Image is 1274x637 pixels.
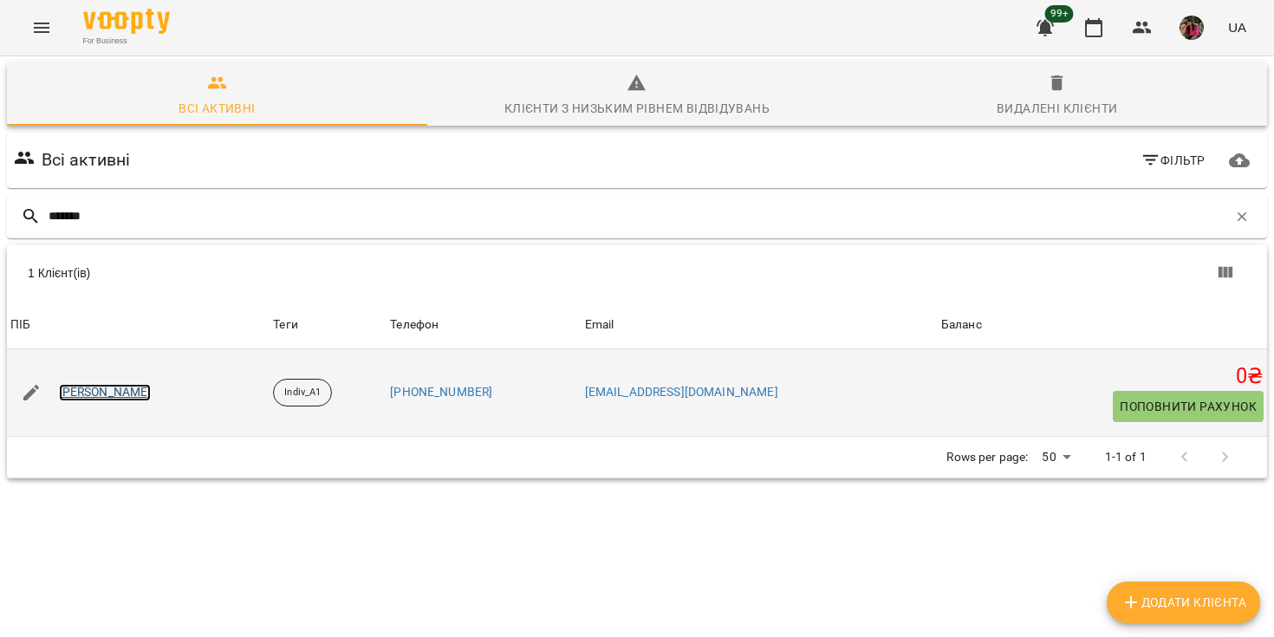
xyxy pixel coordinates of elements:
[1134,145,1212,176] button: Фільтр
[1205,252,1246,294] button: Показати колонки
[21,7,62,49] button: Menu
[941,315,982,335] div: Баланс
[1121,592,1246,613] span: Додати клієнта
[1221,11,1253,43] button: UA
[273,315,383,335] div: Теги
[941,315,982,335] div: Sort
[1045,5,1074,23] span: 99+
[585,315,934,335] span: Email
[284,386,321,400] p: Indiv_A1
[997,98,1117,119] div: Видалені клієнти
[390,315,439,335] div: Телефон
[1228,18,1246,36] span: UA
[1141,150,1206,171] span: Фільтр
[10,315,30,335] div: Sort
[585,315,614,335] div: Email
[10,315,30,335] div: ПІБ
[273,379,332,406] div: Indiv_A1
[941,315,1264,335] span: Баланс
[585,315,614,335] div: Sort
[10,315,266,335] span: ПІБ
[941,363,1264,390] h5: 0 ₴
[390,315,439,335] div: Sort
[83,36,170,47] span: For Business
[59,384,152,401] a: [PERSON_NAME]
[1113,391,1264,422] button: Поповнити рахунок
[7,245,1267,301] div: Table Toolbar
[390,385,492,399] a: [PHONE_NUMBER]
[1180,16,1204,40] img: 7105fa523d679504fad829f6fcf794f1.JPG
[504,98,770,119] div: Клієнти з низьким рівнем відвідувань
[585,385,778,399] a: [EMAIL_ADDRESS][DOMAIN_NAME]
[1120,396,1257,417] span: Поповнити рахунок
[946,449,1028,466] p: Rows per page:
[83,9,170,34] img: Voopty Logo
[179,98,255,119] div: Всі активні
[390,315,577,335] span: Телефон
[1107,582,1260,623] button: Додати клієнта
[1105,449,1147,466] p: 1-1 of 1
[1035,445,1076,470] div: 50
[28,264,647,282] div: 1 Клієнт(ів)
[42,146,131,173] h6: Всі активні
